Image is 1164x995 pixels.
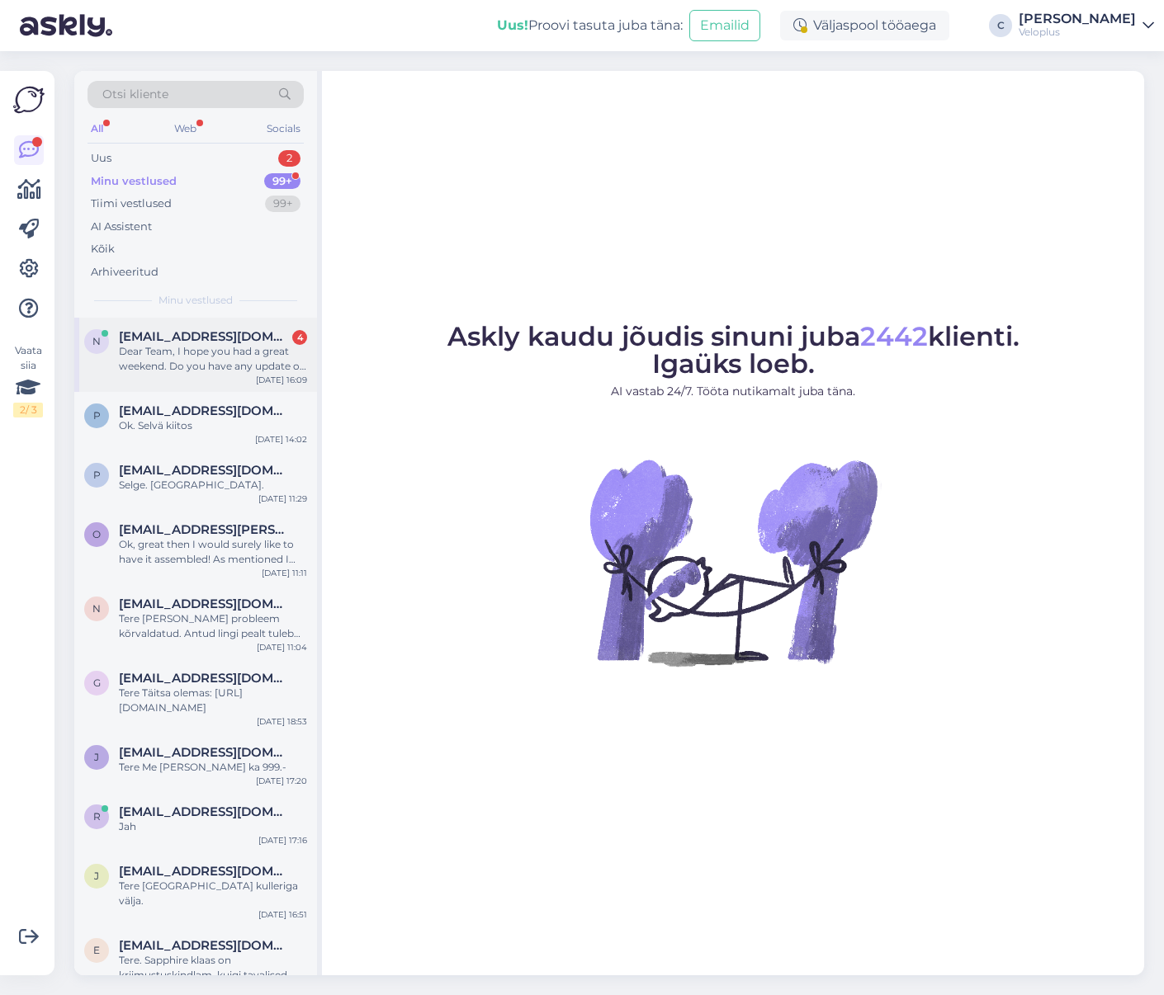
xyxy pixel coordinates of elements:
div: [PERSON_NAME] [1019,12,1136,26]
div: 4 [292,330,307,345]
span: r [93,810,101,823]
div: Ok. Selvä kiitos [119,418,307,433]
span: j [94,751,99,763]
div: [DATE] 11:04 [257,641,307,653]
div: C [989,14,1012,37]
div: Tere [PERSON_NAME] probleem kõrvaldatud. Antud lingi pealt tuleb [PERSON_NAME] sama viga kuna te ... [119,611,307,641]
span: Minu vestlused [159,293,233,308]
div: Tiimi vestlused [91,196,172,212]
span: Askly kaudu jõudis sinuni juba klienti. Igaüks loeb. [447,320,1020,380]
span: g [93,677,101,689]
span: p [93,469,101,481]
div: Veloplus [1019,26,1136,39]
span: Otsi kliente [102,86,168,103]
span: goodmitriy@gmail.com [119,671,291,686]
div: Ok, great then I would surely like to have it assembled! As mentioned I already ordered the bike,... [119,537,307,567]
div: Web [171,118,200,139]
div: Tere Täitsa olemas: [URL][DOMAIN_NAME] [119,686,307,715]
div: 99+ [265,196,300,212]
div: Vaata siia [13,343,43,417]
div: Selge. [GEOGRAPHIC_DATA]. [119,478,307,493]
div: 2 / 3 [13,403,43,417]
div: [DATE] 16:51 [258,908,307,921]
span: romet.jaamees365@gmail.com [119,804,291,819]
button: Emailid [689,10,760,41]
span: p [93,409,101,422]
div: [DATE] 11:11 [262,567,307,579]
a: [PERSON_NAME]Veloplus [1019,12,1154,39]
span: olli.t.tapio@outlook.com [119,522,291,537]
div: Socials [263,118,304,139]
span: nassim.zinebi@gmail.com [119,329,291,344]
div: [DATE] 11:29 [258,493,307,505]
span: paiviojala86@gmail.com [119,463,291,478]
span: j.konabo@inbox.lv [119,745,291,760]
div: [DATE] 18:53 [257,715,307,728]
span: jegors.p@inbox.lv [119,864,291,879]
div: [DATE] 16:09 [256,374,307,386]
div: Jah [119,819,307,834]
div: All [88,118,106,139]
img: No Chat active [584,413,882,710]
div: Tere Me [PERSON_NAME] ka 999.- [119,760,307,775]
span: 2442 [860,320,928,352]
div: Uus [91,150,111,167]
img: Askly Logo [13,84,45,116]
div: Tere [GEOGRAPHIC_DATA] kulleriga välja. [119,879,307,908]
div: Proovi tasuta juba täna: [497,16,683,35]
span: pasipenttila7@gmail.com [119,403,291,418]
div: [DATE] 17:16 [258,834,307,846]
div: Arhiveeritud [91,264,159,281]
div: Väljaspool tööaega [780,11,949,40]
span: j [94,870,99,882]
span: n [92,602,101,615]
span: n [92,335,101,347]
div: AI Assistent [91,219,152,235]
p: AI vastab 24/7. Tööta nutikamalt juba täna. [447,383,1020,400]
span: e [93,944,100,956]
div: Kõik [91,241,115,257]
div: Dear Team, I hope you had a great weekend. Do you have any update on bike shipment for invoice NO... [119,344,307,374]
div: [DATE] 14:02 [255,433,307,446]
div: 99+ [264,173,300,190]
span: na@na.na [119,597,291,611]
div: [DATE] 17:20 [256,775,307,787]
div: Tere. Sapphire klaas on kriimustuskindlam, kuigi tavalised klaasid on ka täitsa tugevad. [119,953,307,983]
b: Uus! [497,17,528,33]
div: 2 [278,150,300,167]
span: elenkamonch@mail.ru [119,938,291,953]
div: Minu vestlused [91,173,177,190]
span: o [92,528,101,540]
